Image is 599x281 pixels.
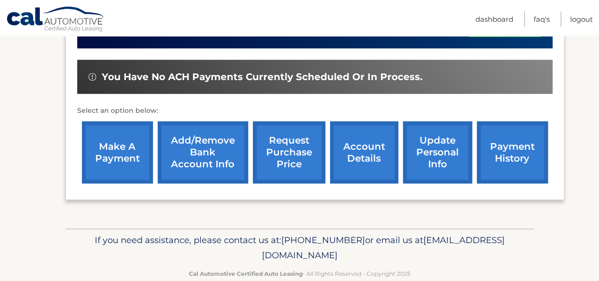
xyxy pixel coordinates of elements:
[253,121,325,183] a: request purchase price
[330,121,398,183] a: account details
[158,121,248,183] a: Add/Remove bank account info
[189,270,303,277] strong: Cal Automotive Certified Auto Leasing
[72,233,528,263] p: If you need assistance, please contact us at: or email us at
[72,269,528,279] p: - All Rights Reserved - Copyright 2025
[570,11,593,27] a: Logout
[475,11,513,27] a: Dashboard
[89,73,96,81] img: alert-white.svg
[82,121,153,183] a: make a payment
[262,235,505,261] span: [EMAIL_ADDRESS][DOMAIN_NAME]
[102,71,422,83] span: You have no ACH payments currently scheduled or in process.
[77,105,553,117] p: Select an option below:
[534,11,550,27] a: FAQ's
[281,235,365,245] span: [PHONE_NUMBER]
[6,6,106,34] a: Cal Automotive
[477,121,548,183] a: payment history
[403,121,472,183] a: update personal info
